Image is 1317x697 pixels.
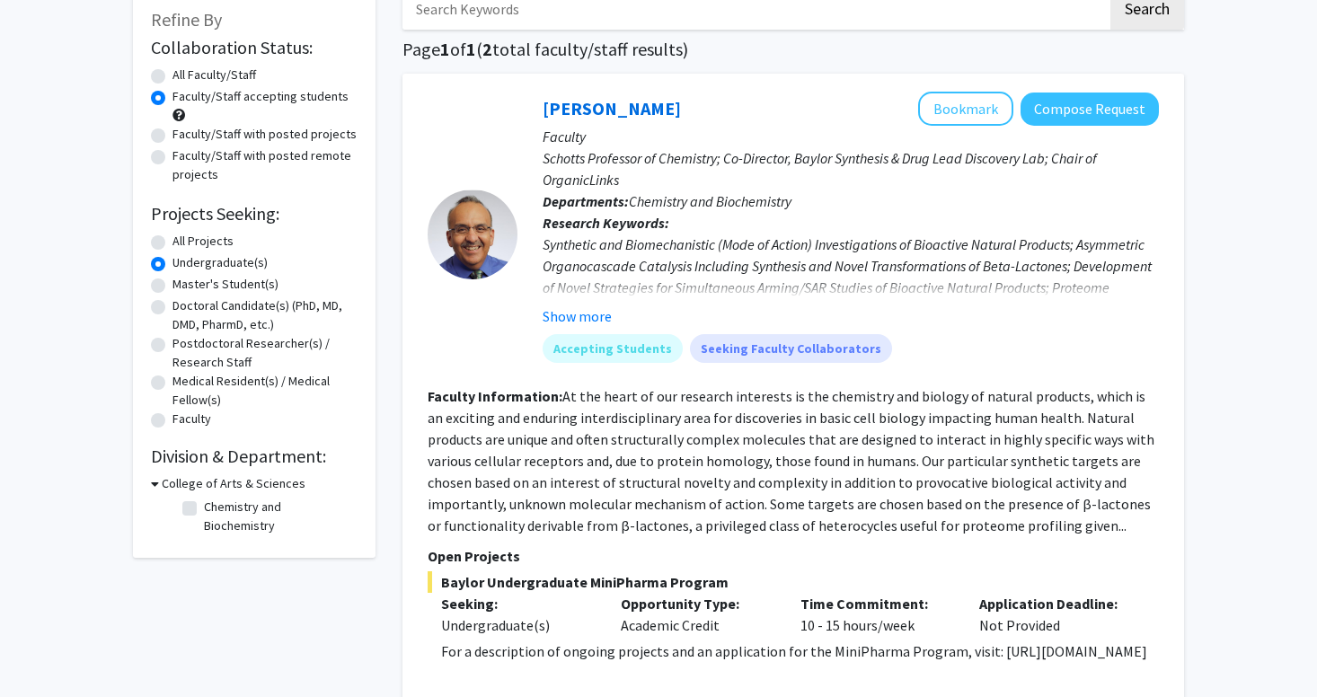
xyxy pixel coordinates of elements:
[441,593,594,614] p: Seeking:
[966,593,1145,636] div: Not Provided
[172,275,278,294] label: Master's Student(s)
[151,8,222,31] span: Refine By
[441,614,594,636] div: Undergraduate(s)
[629,192,791,210] span: Chemistry and Biochemistry
[172,410,211,428] label: Faculty
[543,147,1159,190] p: Schotts Professor of Chemistry; Co-Director, Baylor Synthesis & Drug Lead Discovery Lab; Chair of...
[441,640,1159,662] p: For a description of ongoing projects and an application for the MiniPharma Program, visit: [URL]...
[918,92,1013,126] button: Add Daniel Romo to Bookmarks
[172,146,358,184] label: Faculty/Staff with posted remote projects
[172,334,358,372] label: Postdoctoral Researcher(s) / Research Staff
[787,593,967,636] div: 10 - 15 hours/week
[440,38,450,60] span: 1
[1021,93,1159,126] button: Compose Request to Daniel Romo
[151,37,358,58] h2: Collaboration Status:
[172,87,349,106] label: Faculty/Staff accepting students
[979,593,1132,614] p: Application Deadline:
[151,203,358,225] h2: Projects Seeking:
[543,214,669,232] b: Research Keywords:
[800,593,953,614] p: Time Commitment:
[172,296,358,334] label: Doctoral Candidate(s) (PhD, MD, DMD, PharmD, etc.)
[428,387,562,405] b: Faculty Information:
[543,305,612,327] button: Show more
[607,593,787,636] div: Academic Credit
[402,39,1184,60] h1: Page of ( total faculty/staff results)
[172,372,358,410] label: Medical Resident(s) / Medical Fellow(s)
[172,66,256,84] label: All Faculty/Staff
[543,97,681,119] a: [PERSON_NAME]
[621,593,773,614] p: Opportunity Type:
[543,334,683,363] mat-chip: Accepting Students
[162,474,305,493] h3: College of Arts & Sciences
[466,38,476,60] span: 1
[13,616,76,684] iframe: Chat
[204,498,353,535] label: Chemistry and Biochemistry
[543,192,629,210] b: Departments:
[543,234,1159,320] div: Synthetic and Biomechanistic (Mode of Action) Investigations of Bioactive Natural Products; Asymm...
[172,253,268,272] label: Undergraduate(s)
[428,387,1154,534] fg-read-more: At the heart of our research interests is the chemistry and biology of natural products, which is...
[690,334,892,363] mat-chip: Seeking Faculty Collaborators
[172,125,357,144] label: Faculty/Staff with posted projects
[482,38,492,60] span: 2
[151,446,358,467] h2: Division & Department:
[428,571,1159,593] span: Baylor Undergraduate MiniPharma Program
[543,126,1159,147] p: Faculty
[428,545,1159,567] p: Open Projects
[172,232,234,251] label: All Projects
